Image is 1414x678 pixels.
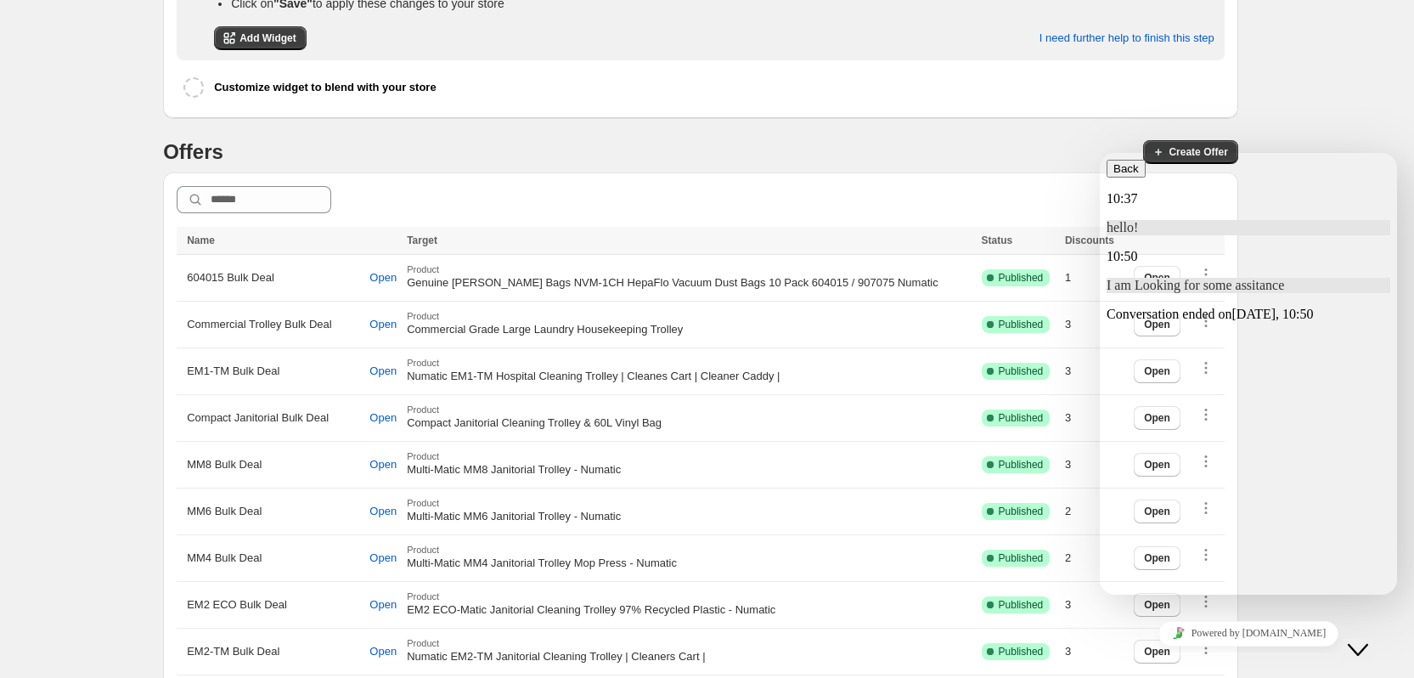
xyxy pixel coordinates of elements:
td: 1 [1060,255,1123,302]
span: Create Offer [1169,145,1227,159]
span: Open [369,458,397,472]
span: EM1-TM Bulk Deal [187,363,279,380]
iframe: chat widget [1100,614,1397,653]
span: Numatic EM2-TM Janitorial Cleaning Trolley | Cleaners Cart | [407,650,705,663]
span: Published [999,271,1044,285]
span: MM8 Bulk Deal [187,456,262,473]
span: Published [999,458,1044,472]
th: Target [402,227,976,255]
span: 604015 Bulk Deal [187,269,274,286]
td: 3 [1060,395,1123,442]
iframe: chat widget [1343,610,1397,661]
span: Published [999,598,1044,612]
span: Product [407,591,971,602]
span: Add Widget [239,31,296,45]
td: 3 [1060,348,1123,395]
span: Open [369,271,397,285]
button: Open [359,544,407,573]
span: Product [407,404,971,415]
td: 3 [1060,582,1123,629]
button: Create Offer [1143,140,1237,164]
button: Open [359,404,407,432]
span: Product [407,358,971,368]
td: 3 [1060,442,1123,489]
span: Commercial Grade Large Laundry Housekeeping Trolley [407,323,683,336]
span: Open [1144,598,1170,612]
span: EM2 ECO Bulk Deal [187,596,287,613]
span: Open [369,364,397,378]
span: Product [407,498,971,508]
td: 2 [1060,489,1123,535]
span: Published [999,645,1044,658]
span: Open [369,411,397,425]
h6: Customize widget to blend with your store [214,79,436,96]
h4: Offers [163,138,223,166]
td: 2 [1060,535,1123,582]
span: Genuine [PERSON_NAME] Bags NVM-1CH HepaFlo Vacuum Dust Bags 10 Pack 604015 / 907075 Numatic [407,276,938,289]
button: Open [359,357,407,386]
span: Open [369,551,397,565]
span: Open [369,318,397,331]
span: Open [369,505,397,518]
span: MM4 Bulk Deal [187,550,262,567]
span: Product [407,545,971,555]
td: 3 [1060,629,1123,675]
iframe: chat widget [1100,153,1397,595]
span: Published [999,411,1044,425]
span: Open [369,598,397,612]
span: Open [369,645,397,658]
button: Open [359,263,407,292]
span: Published [999,318,1044,331]
button: I need further help to finish this step [1029,20,1225,56]
button: Customize widget to blend with your store [214,71,1218,105]
button: Open [359,497,407,526]
span: Compact Janitorial Bulk Deal [187,410,329,427]
span: Product [407,311,971,321]
span: Product [407,451,971,461]
span: Product [407,638,971,648]
span: I need further help to finish this step [1039,31,1214,45]
button: Open [359,590,407,619]
button: Open [359,310,407,339]
span: Published [999,505,1044,518]
th: Status [977,227,1060,255]
span: Commercial Trolley Bulk Deal [187,316,332,333]
span: Multi-Matic MM8 Janitorial Trolley - Numatic [407,463,621,476]
a: Add Widget [214,26,307,50]
span: Numatic EM1-TM Hospital Cleaning Trolley | Cleanes Cart | Cleaner Caddy | [407,370,780,382]
th: Discounts [1060,227,1123,255]
span: EM2 ECO-Matic Janitorial Cleaning Trolley 97% Recycled Plastic - Numatic [407,603,775,616]
button: Open [359,450,407,479]
span: Published [999,551,1044,565]
td: 3 [1060,302,1123,348]
span: Published [999,364,1044,378]
button: Open [359,637,407,666]
button: Open [1134,593,1180,617]
span: EM2-TM Bulk Deal [187,643,279,660]
span: Multi-Matic MM6 Janitorial Trolley - Numatic [407,510,621,523]
span: Product [407,264,971,274]
th: Name [177,227,402,255]
span: Compact Janitorial Cleaning Trolley & 60L Vinyl Bag [407,416,662,429]
span: MM6 Bulk Deal [187,503,262,520]
span: Multi-Matic MM4 Janitorial Trolley Mop Press - Numatic [407,557,677,569]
